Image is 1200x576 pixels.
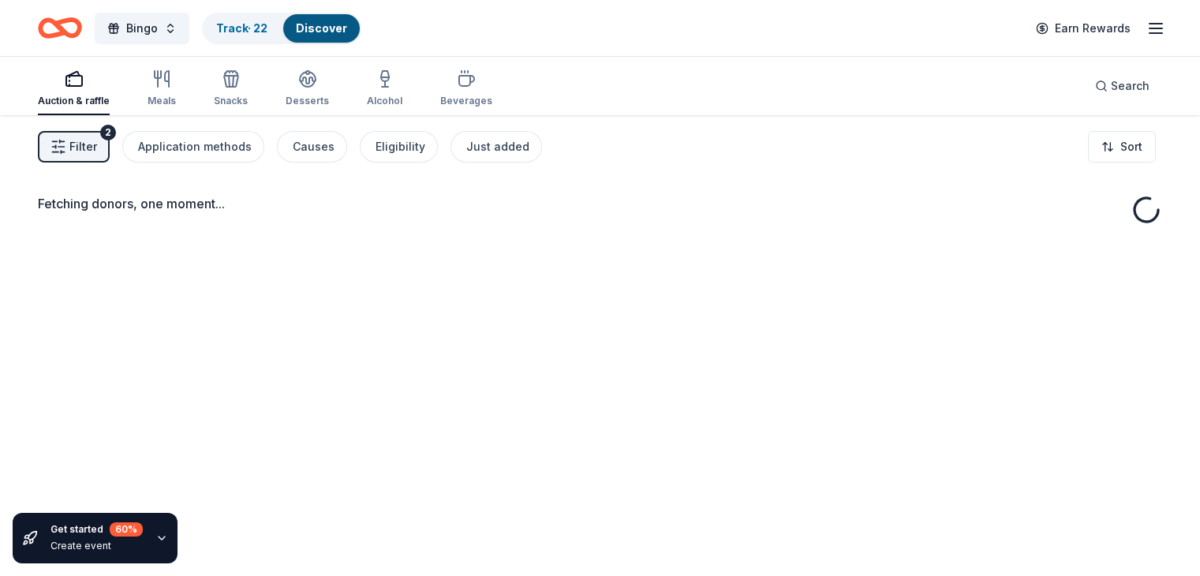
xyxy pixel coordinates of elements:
[450,131,542,163] button: Just added
[38,63,110,115] button: Auction & raffle
[440,95,492,107] div: Beverages
[466,137,529,156] div: Just added
[95,13,189,44] button: Bingo
[138,137,252,156] div: Application methods
[296,21,347,35] a: Discover
[216,21,267,35] a: Track· 22
[148,95,176,107] div: Meals
[50,522,143,537] div: Get started
[360,131,438,163] button: Eligibility
[1026,14,1140,43] a: Earn Rewards
[214,95,248,107] div: Snacks
[38,9,82,47] a: Home
[1120,137,1142,156] span: Sort
[100,125,116,140] div: 2
[214,63,248,115] button: Snacks
[1111,77,1150,95] span: Search
[69,137,97,156] span: Filter
[126,19,158,38] span: Bingo
[367,63,402,115] button: Alcohol
[277,131,347,163] button: Causes
[286,95,329,107] div: Desserts
[110,522,143,537] div: 60 %
[122,131,264,163] button: Application methods
[50,540,143,552] div: Create event
[202,13,361,44] button: Track· 22Discover
[148,63,176,115] button: Meals
[293,137,335,156] div: Causes
[38,194,1162,213] div: Fetching donors, one moment...
[286,63,329,115] button: Desserts
[1082,70,1162,102] button: Search
[38,131,110,163] button: Filter2
[376,137,425,156] div: Eligibility
[440,63,492,115] button: Beverages
[1088,131,1156,163] button: Sort
[367,95,402,107] div: Alcohol
[38,95,110,107] div: Auction & raffle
